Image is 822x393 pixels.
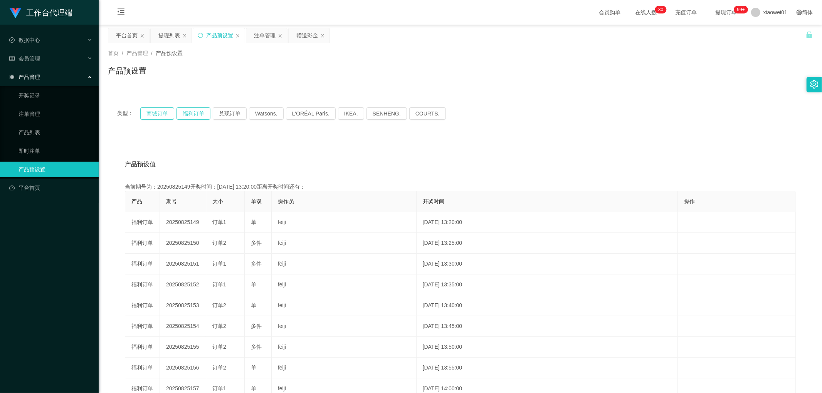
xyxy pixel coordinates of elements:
span: 开奖时间 [423,198,444,204]
a: 产品预设置 [18,162,92,177]
span: 操作 [684,198,695,204]
span: 产品预设值 [125,160,156,169]
span: 订单1 [212,261,226,267]
span: 订单2 [212,240,226,246]
span: 单 [251,281,256,288]
a: 图标: dashboard平台首页 [9,180,92,196]
td: feiji [272,254,417,274]
span: 单 [251,219,256,225]
td: feiji [272,316,417,337]
button: L'ORÉAL Paris. [286,107,336,120]
td: 福利订单 [125,337,160,358]
span: 单 [251,385,256,391]
span: 大小 [212,198,223,204]
p: 3 [658,6,661,13]
td: [DATE] 13:40:00 [417,295,678,316]
sup: 958 [734,6,748,13]
span: / [151,50,153,56]
div: 平台首页 [116,28,138,43]
td: 福利订单 [125,254,160,274]
h1: 工作台代理端 [26,0,72,25]
span: 多件 [251,344,262,350]
td: 福利订单 [125,274,160,295]
i: 图标: global [797,10,802,15]
i: 图标: close [140,33,145,38]
td: 福利订单 [125,233,160,254]
td: [DATE] 13:20:00 [417,212,678,233]
td: [DATE] 13:25:00 [417,233,678,254]
td: feiji [272,212,417,233]
td: 20250825149 [160,212,206,233]
sup: 30 [655,6,666,13]
span: 操作员 [278,198,294,204]
td: [DATE] 13:55:00 [417,358,678,378]
td: 福利订单 [125,295,160,316]
i: 图标: sync [198,33,203,38]
img: logo.9652507e.png [9,8,22,18]
span: 订单2 [212,365,226,371]
span: 产品 [131,198,142,204]
td: feiji [272,233,417,254]
a: 开奖记录 [18,88,92,103]
td: [DATE] 13:35:00 [417,274,678,295]
div: 产品预设置 [206,28,233,43]
a: 工作台代理端 [9,9,72,15]
a: 产品列表 [18,125,92,140]
td: 20250825154 [160,316,206,337]
td: [DATE] 13:30:00 [417,254,678,274]
i: 图标: unlock [806,31,813,38]
a: 注单管理 [18,106,92,122]
i: 图标: check-circle-o [9,37,15,43]
span: 订单2 [212,302,226,308]
i: 图标: menu-fold [108,0,134,25]
span: 多件 [251,240,262,246]
span: 产品预设置 [156,50,183,56]
span: 多件 [251,261,262,267]
span: 订单2 [212,323,226,329]
i: 图标: appstore-o [9,74,15,80]
td: feiji [272,274,417,295]
td: 福利订单 [125,212,160,233]
i: 图标: close [182,33,187,38]
span: / [122,50,123,56]
i: 图标: close [235,33,240,38]
button: COURTS. [409,107,446,120]
button: IKEA. [338,107,364,120]
span: 多件 [251,323,262,329]
td: 20250825153 [160,295,206,316]
div: 当前期号为：20250825149开奖时间：[DATE] 13:20:00距离开奖时间还有： [125,183,796,191]
span: 首页 [108,50,119,56]
p: 0 [661,6,664,13]
span: 数据中心 [9,37,40,43]
span: 在线人数 [632,10,661,15]
i: 图标: setting [810,80,819,89]
td: 福利订单 [125,358,160,378]
i: 图标: table [9,56,15,61]
span: 订单1 [212,385,226,391]
i: 图标: close [278,33,282,38]
i: 图标: close [320,33,325,38]
span: 充值订单 [672,10,701,15]
td: 20250825151 [160,254,206,274]
span: 类型： [117,107,140,120]
h1: 产品预设置 [108,65,146,77]
td: feiji [272,337,417,358]
button: Watsons. [249,107,284,120]
span: 单双 [251,198,262,204]
td: feiji [272,295,417,316]
span: 订单1 [212,281,226,288]
td: 福利订单 [125,316,160,337]
span: 单 [251,365,256,371]
td: 20250825150 [160,233,206,254]
div: 注单管理 [254,28,276,43]
span: 会员管理 [9,55,40,62]
div: 赠送彩金 [296,28,318,43]
button: 兑现订单 [213,107,247,120]
td: feiji [272,358,417,378]
span: 提现订单 [712,10,741,15]
td: 20250825155 [160,337,206,358]
button: SENHENG. [366,107,407,120]
td: 20250825156 [160,358,206,378]
td: 20250825152 [160,274,206,295]
td: [DATE] 13:50:00 [417,337,678,358]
